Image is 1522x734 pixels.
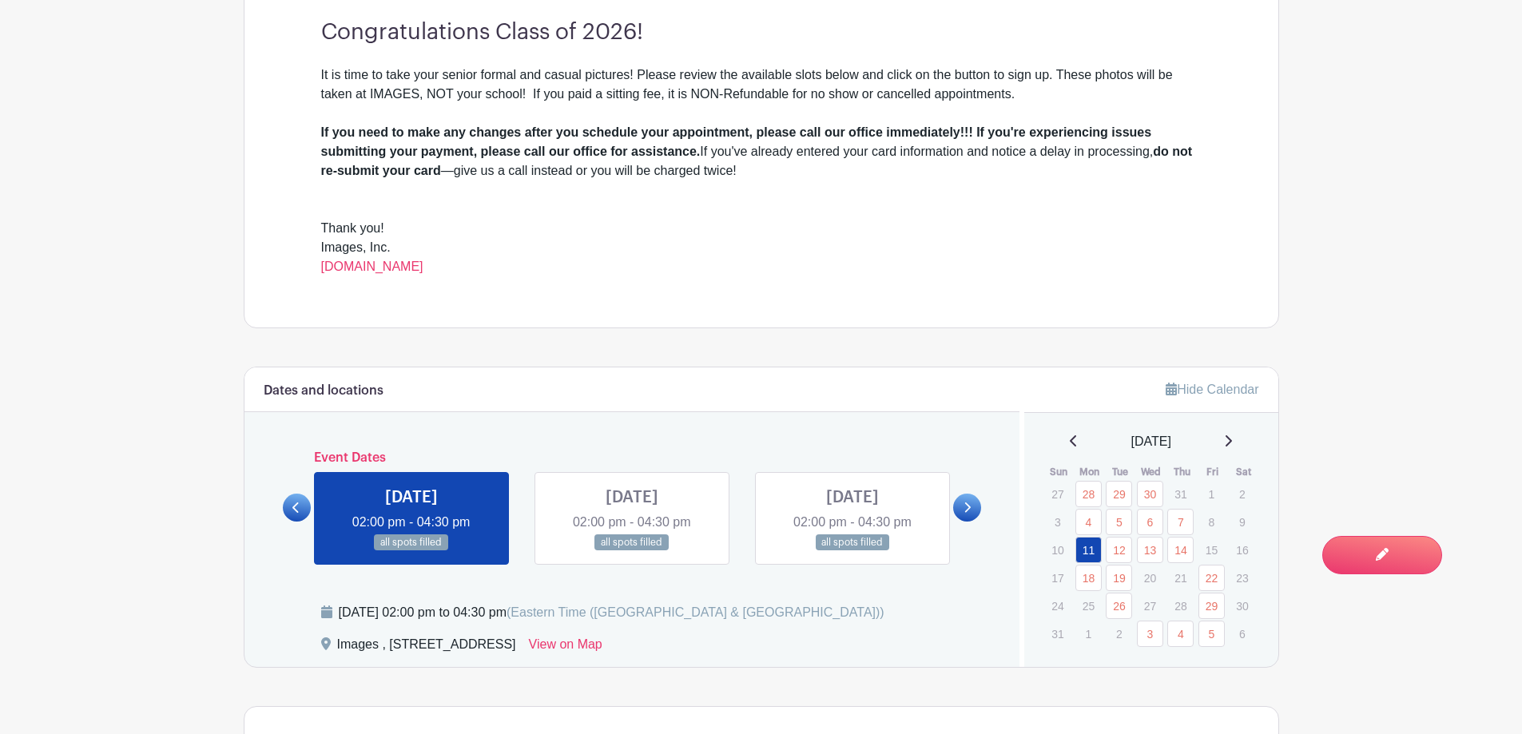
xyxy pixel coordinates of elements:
[1131,432,1171,451] span: [DATE]
[1198,593,1225,619] a: 29
[1106,621,1132,646] p: 2
[1044,621,1071,646] p: 31
[1198,482,1225,506] p: 1
[1075,481,1102,507] a: 28
[1075,537,1102,563] a: 11
[1106,537,1132,563] a: 12
[1137,537,1163,563] a: 13
[1105,464,1136,480] th: Tue
[264,383,383,399] h6: Dates and locations
[339,603,884,622] div: [DATE] 02:00 pm to 04:30 pm
[321,260,423,273] a: [DOMAIN_NAME]
[1075,464,1106,480] th: Mon
[529,635,602,661] a: View on Map
[1198,464,1229,480] th: Fri
[1136,464,1167,480] th: Wed
[1075,621,1102,646] p: 1
[1137,481,1163,507] a: 30
[1106,565,1132,591] a: 19
[321,125,1152,158] strong: If you need to make any changes after you schedule your appointment, please call our office immed...
[1166,464,1198,480] th: Thu
[1198,621,1225,647] a: 5
[1167,593,1194,618] p: 28
[1137,509,1163,535] a: 6
[1044,482,1071,506] p: 27
[321,238,1202,276] div: Images, Inc.
[1229,593,1255,618] p: 30
[1167,482,1194,506] p: 31
[1106,481,1132,507] a: 29
[1044,538,1071,562] p: 10
[507,605,884,619] span: (Eastern Time ([GEOGRAPHIC_DATA] & [GEOGRAPHIC_DATA]))
[1075,565,1102,591] a: 18
[1044,565,1071,590] p: 17
[1167,565,1194,590] p: 21
[1075,593,1102,618] p: 25
[1044,593,1071,618] p: 24
[1043,464,1075,480] th: Sun
[1137,593,1163,618] p: 27
[321,65,1202,104] div: It is time to take your senior formal and casual pictures! Please review the available slots belo...
[1228,464,1259,480] th: Sat
[1167,537,1194,563] a: 14
[1106,509,1132,535] a: 5
[1229,510,1255,534] p: 9
[1106,593,1132,619] a: 26
[1167,621,1194,647] a: 4
[311,450,954,466] h6: Event Dates
[1167,509,1194,535] a: 7
[321,145,1193,177] strong: do not re-submit your card
[1198,565,1225,591] a: 22
[1198,510,1225,534] p: 8
[1229,565,1255,590] p: 23
[1075,509,1102,535] a: 4
[1137,621,1163,647] a: 3
[1137,565,1163,590] p: 20
[1229,482,1255,506] p: 2
[1229,621,1255,646] p: 6
[321,19,1202,46] h3: Congratulations Class of 2026!
[321,123,1202,181] div: If you've already entered your card information and notice a delay in processing, —give us a call...
[1166,383,1258,396] a: Hide Calendar
[1229,538,1255,562] p: 16
[1198,538,1225,562] p: 15
[321,219,1202,238] div: Thank you!
[337,635,516,661] div: Images , [STREET_ADDRESS]
[1044,510,1071,534] p: 3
